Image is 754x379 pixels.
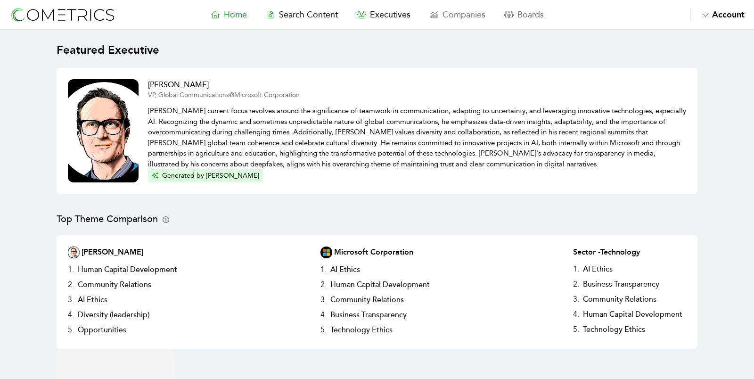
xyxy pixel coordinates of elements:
a: Search Content [256,8,347,21]
a: [PERSON_NAME]VP, Global Communications@Microsoft Corporation [148,79,686,100]
h3: 5 . [320,322,327,338]
h3: Technology Ethics [327,322,396,338]
h3: AI Ethics [327,262,364,277]
span: Executives [370,9,410,20]
a: Home [201,8,256,21]
img: Executive Thumbnail [68,79,139,182]
h3: 3 . [68,292,74,307]
h2: Sector - Technology [573,247,686,258]
h3: 2 . [68,277,74,292]
h3: Human Capital Development [74,262,181,277]
p: [PERSON_NAME] current focus revolves around the significance of teamwork in communication, adapti... [148,100,686,169]
h3: Business Transparency [327,307,410,322]
h2: [PERSON_NAME] [82,247,143,258]
h3: 4 . [573,307,579,322]
h2: [PERSON_NAME] [148,79,686,91]
span: Home [224,9,247,20]
h3: Community Relations [327,292,408,307]
p: VP, Global Communications @ Microsoft Corporation [148,91,686,100]
h3: 4 . [68,307,74,322]
img: logo-refresh-RPX2ODFg.svg [9,6,115,24]
img: Company Logo Thumbnail [320,247,332,258]
h3: 1 . [68,262,74,277]
h3: Technology Ethics [579,322,649,337]
span: Account [712,9,745,20]
a: Companies [420,8,495,21]
h3: 3 . [573,292,579,307]
h3: Community Relations [74,277,155,292]
h3: 3 . [320,292,327,307]
h3: 2 . [320,277,327,292]
h3: 5 . [68,322,74,338]
h3: Human Capital Development [579,307,686,322]
h3: 5 . [573,322,579,337]
h3: Opportunities [74,322,130,338]
h2: Top Theme Comparison [57,213,697,226]
h3: Business Transparency [579,277,663,292]
h3: 2 . [573,277,579,292]
h3: Human Capital Development [327,277,434,292]
h3: AI Ethics [74,292,111,307]
button: Generated by [PERSON_NAME] [148,169,263,182]
h3: AI Ethics [579,262,616,277]
span: Boards [517,9,544,20]
h3: 1 . [573,262,579,277]
span: Search Content [279,9,338,20]
a: Boards [495,8,553,21]
span: Companies [443,9,485,20]
h3: Community Relations [579,292,660,307]
h3: 1 . [320,262,327,277]
h3: Diversity (leadership) [74,307,153,322]
h1: Featured Executive [57,41,697,58]
a: Executives [347,8,420,21]
h2: Microsoft Corporation [334,247,413,258]
h3: 4 . [320,307,327,322]
img: Executive Thumbnail [68,247,80,258]
button: Account [690,8,745,21]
